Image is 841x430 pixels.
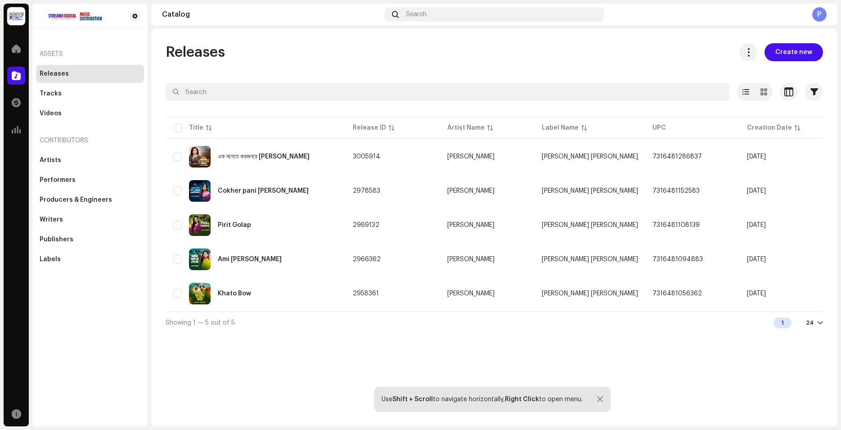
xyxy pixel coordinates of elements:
div: [PERSON_NAME] [447,290,495,297]
div: P [812,7,827,22]
span: Juthi Sarker [447,188,527,194]
span: Aug 15, 2025 [747,188,766,194]
img: bacda259-2751-43f5-8ab8-01aaca367b49 [40,11,115,22]
span: Juthi Sarker [447,256,527,263]
span: 2969132 [353,222,379,228]
div: [PERSON_NAME] [447,256,495,263]
span: Pakhi Akther Juthi [542,154,638,160]
span: 7316481108139 [652,222,700,228]
re-m-nav-item: Producers & Engineers [36,191,144,209]
div: Artist Name [447,123,485,132]
strong: Shift + Scroll [392,396,433,403]
re-m-nav-item: Artists [36,151,144,169]
div: Ami Ador Debo [218,256,282,263]
div: Catalog [162,11,381,18]
span: Aug 5, 2025 [747,222,766,228]
span: Rana Bappy [447,290,527,297]
re-a-nav-header: Assets [36,43,144,65]
div: Creation Date [747,123,792,132]
input: Search [166,83,729,101]
span: Pakhi Akther Juthi [542,222,638,228]
re-a-nav-header: Contributors [36,130,144,151]
strong: Right Click [505,396,539,403]
img: 82432f05-d11d-4ed5-9ca6-d9d22021fb83 [189,180,211,202]
span: 2966362 [353,256,381,263]
span: Jul 24, 2025 [747,290,766,297]
span: 7316481152583 [652,188,700,194]
div: Tracks [40,90,62,97]
img: 490b796a-5ec8-499b-bbb3-6492602107f8 [189,146,211,167]
span: Search [406,11,427,18]
div: Labels [40,256,61,263]
img: 464b8a1d-f00f-47f2-9f35-bbeb8e8d8c47 [189,214,211,236]
div: 1 [774,317,792,328]
div: [PERSON_NAME] [447,222,495,228]
div: [PERSON_NAME] [447,154,495,160]
div: Cokher pani jhore beiman [218,188,309,194]
span: 3005914 [353,154,380,160]
re-m-nav-item: Performers [36,171,144,189]
span: Aug 2, 2025 [747,256,766,263]
span: 7316481286837 [652,154,702,160]
span: 7316481056362 [652,290,702,297]
div: Producers & Engineers [40,196,112,204]
div: এক মনেতে কয়জনরে বসাও [218,154,310,160]
span: Pakhi Akther Juthi [542,290,638,297]
img: 002d0b7e-39bb-449f-ae97-086db32edbb7 [7,7,25,25]
span: Pakhi Akther Juthi [542,188,638,194]
span: 2958361 [353,290,379,297]
div: Use to navigate horizontally, to open menu. [382,396,583,403]
div: Khato Bow [218,290,251,297]
span: Sep 14, 2025 [747,154,766,160]
img: bf9fd8bb-8986-4edc-892f-476309be8273 [189,283,211,304]
span: 7316481094883 [652,256,703,263]
re-m-nav-item: Labels [36,250,144,268]
span: Pakhi Akther Juthi [542,256,638,263]
div: Publishers [40,236,73,243]
div: Writers [40,216,63,223]
div: Artists [40,157,61,164]
button: Create new [765,43,823,61]
div: [PERSON_NAME] [447,188,495,194]
span: Create new [775,43,812,61]
re-m-nav-item: Tracks [36,85,144,103]
re-m-nav-item: Releases [36,65,144,83]
div: Pirit Golap [218,222,251,228]
span: Showing 1 — 5 out of 5 [166,320,235,326]
re-m-nav-item: Writers [36,211,144,229]
div: 24 [806,319,814,326]
re-m-nav-item: Publishers [36,231,144,249]
div: Releases [40,70,69,77]
span: 2978583 [353,188,380,194]
div: Label Name [542,123,579,132]
div: Release ID [353,123,386,132]
div: Title [189,123,203,132]
div: Performers [40,177,76,184]
re-m-nav-item: Videos [36,104,144,122]
img: 313ed576-5df9-4a74-b196-cde0e9933a2a [189,249,211,270]
div: Videos [40,110,62,117]
span: Releases [166,43,225,61]
span: Juthi Sarker [447,222,527,228]
span: Juthi Sarker [447,154,527,160]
